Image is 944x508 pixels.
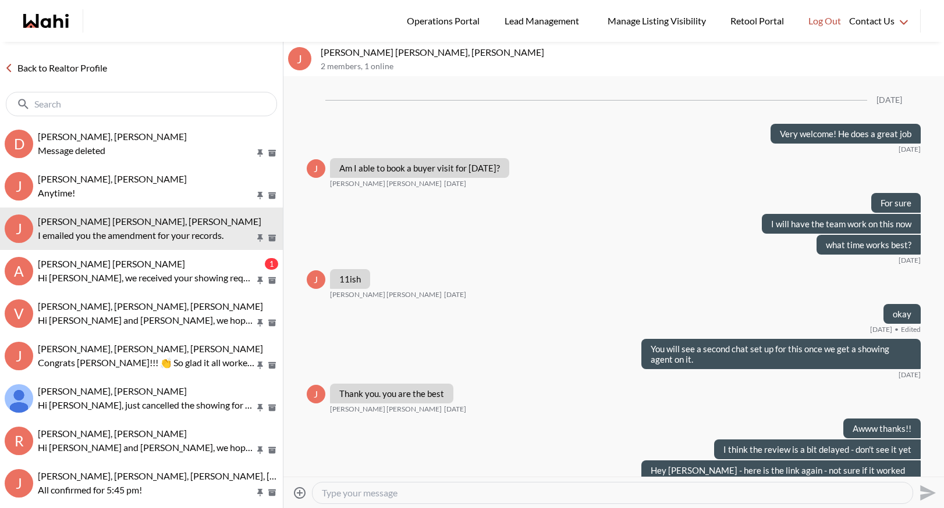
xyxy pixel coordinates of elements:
span: [PERSON_NAME], [PERSON_NAME] [38,173,187,184]
p: Hi [PERSON_NAME] and [PERSON_NAME], we hope you enjoyed your showings! Did the properties meet yo... [38,441,255,455]
div: V [5,299,33,328]
button: Pin [255,191,265,201]
p: 11ish [339,274,361,284]
div: A [5,257,33,285]
time: 2025-08-27T21:09:33.198Z [444,405,466,414]
div: 1 [265,258,278,270]
span: [PERSON_NAME], [PERSON_NAME], [PERSON_NAME], [PERSON_NAME], [PERSON_NAME] [38,470,416,481]
div: J [5,469,33,498]
p: Hey [PERSON_NAME] - here is the link again - not sure if it worked the first time. Really appreci... [651,465,911,486]
button: Pin [255,148,265,158]
div: [DATE] [876,95,902,105]
button: Pin [255,488,265,498]
a: Wahi homepage [23,14,69,28]
time: 2025-08-27T21:06:44.079Z [899,256,921,265]
button: Pin [255,276,265,285]
span: Edited [895,325,921,334]
span: [PERSON_NAME] [PERSON_NAME] [330,179,442,188]
button: Archive [266,276,278,285]
span: Retool Portal [730,13,787,28]
p: For sure [881,198,911,208]
span: [PERSON_NAME] [PERSON_NAME] [330,405,442,414]
p: Hi [PERSON_NAME], we received your showing requests - exciting 🎉 . We will be in touch shortly. [38,271,255,285]
p: All confirmed for 5:45 pm! [38,483,255,497]
div: J [307,159,325,178]
div: Dileep K, Barb [5,384,33,413]
time: 2025-08-27T21:09:10.202Z [899,370,921,380]
div: J [5,342,33,370]
p: I will have the team work on this now [771,219,911,229]
button: Archive [266,233,278,243]
p: Am I able to book a buyer visit for [DATE]? [339,163,500,173]
button: Pin [255,233,265,243]
button: Send [913,480,939,506]
div: J [307,270,325,289]
img: D [5,384,33,413]
button: Archive [266,318,278,328]
time: 2025-08-27T20:34:56.114Z [899,145,921,154]
button: Pin [255,318,265,328]
span: [PERSON_NAME] [PERSON_NAME] [38,258,185,269]
p: Thank you. you are the best [339,388,444,399]
button: Archive [266,445,278,455]
time: 2025-08-27T21:08:11.707Z [870,325,892,334]
p: Very welcome! He does a great job [780,128,911,139]
button: Pin [255,403,265,413]
button: Pin [255,445,265,455]
div: J [288,47,311,70]
p: Hi [PERSON_NAME] and [PERSON_NAME], we hope you enjoyed your showings! Did the properties meet yo... [38,313,255,327]
span: [PERSON_NAME], [PERSON_NAME], [PERSON_NAME] [38,343,263,354]
span: [PERSON_NAME], [PERSON_NAME], [PERSON_NAME] [38,300,263,312]
span: Operations Portal [407,13,484,28]
span: [PERSON_NAME] [PERSON_NAME], [PERSON_NAME] [38,216,261,227]
div: J [307,385,325,403]
span: Manage Listing Visibility [604,13,709,28]
time: 2025-08-27T21:07:39.504Z [444,290,466,299]
span: [PERSON_NAME], [PERSON_NAME] [38,428,187,439]
textarea: Type your message [322,487,903,499]
p: I emailed you the amendment for your records. [38,228,255,242]
span: [PERSON_NAME], [PERSON_NAME] [38,385,187,396]
p: Awww thanks!! [853,423,911,434]
div: R [5,427,33,455]
button: Archive [266,488,278,498]
p: Congrats [PERSON_NAME]!!! 👏 So glad it all worked out. Enjoy your new home. [38,356,255,370]
time: 2025-08-27T21:05:53.057Z [444,179,466,188]
div: J [5,214,33,243]
p: You will see a second chat set up for this once we get a showing agent on it. [651,344,911,364]
span: [PERSON_NAME] [PERSON_NAME] [330,290,442,299]
p: [PERSON_NAME] [PERSON_NAME], [PERSON_NAME] [321,46,939,58]
button: Archive [266,403,278,413]
button: Pin [255,360,265,370]
p: what time works best? [826,239,911,250]
div: Message deleted [38,144,278,158]
input: Search [34,98,251,110]
span: [PERSON_NAME], [PERSON_NAME] [38,131,187,142]
p: 2 members , 1 online [321,62,939,71]
div: J [5,172,33,201]
div: D [5,130,33,158]
button: Archive [266,360,278,370]
span: Log Out [808,13,841,28]
button: Archive [266,148,278,158]
span: Lead Management [505,13,583,28]
button: Archive [266,191,278,201]
p: Anytime! [38,186,255,200]
p: I think the review is a bit delayed - don't see it yet [723,444,911,455]
p: okay [893,309,911,319]
p: Hi [PERSON_NAME], just cancelled the showing for [DATE] as requested. Totally understand and just... [38,398,255,412]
